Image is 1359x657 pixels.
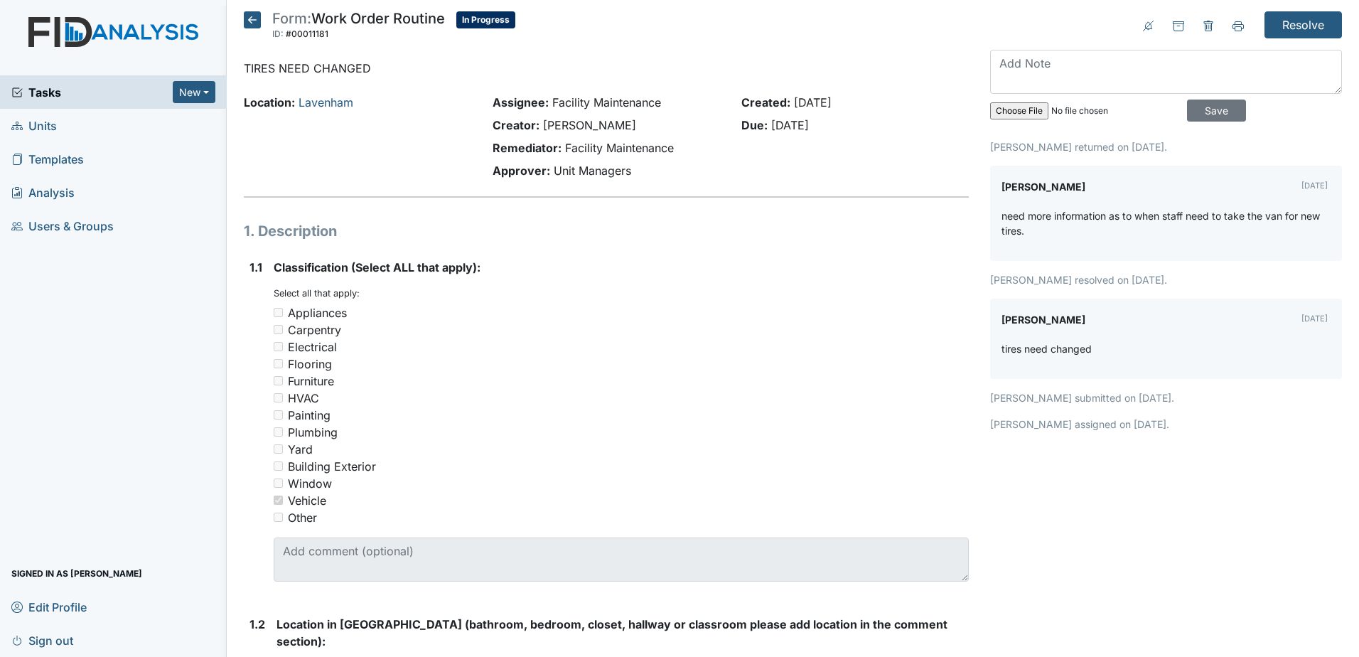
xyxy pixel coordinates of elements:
div: Work Order Routine [272,11,445,43]
div: Building Exterior [288,458,376,475]
div: Flooring [288,356,332,373]
p: [PERSON_NAME] submitted on [DATE]. [990,390,1342,405]
span: Unit Managers [554,164,631,178]
strong: Due: [741,118,768,132]
input: Furniture [274,376,283,385]
strong: Creator: [493,118,539,132]
a: Lavenham [299,95,353,109]
input: Save [1187,100,1246,122]
p: need more information as to when staff need to take the van for new tires. [1001,208,1331,238]
label: [PERSON_NAME] [1001,310,1085,330]
p: [PERSON_NAME] returned on [DATE]. [990,139,1342,154]
p: TIRES NEED CHANGED [244,60,969,77]
span: Units [11,114,57,137]
input: Electrical [274,342,283,351]
label: 1.2 [249,616,265,633]
input: Yard [274,444,283,454]
span: Facility Maintenance [565,141,674,155]
p: tires need changed [1001,341,1092,356]
input: Vehicle [274,496,283,505]
input: Window [274,479,283,488]
span: [DATE] [794,95,832,109]
div: Furniture [288,373,334,390]
input: HVAC [274,393,283,402]
div: Window [288,475,332,492]
span: Facility Maintenance [552,95,661,109]
h1: 1. Description [244,220,969,242]
span: In Progress [456,11,515,28]
input: Resolve [1264,11,1342,38]
input: Building Exterior [274,461,283,471]
div: HVAC [288,390,319,407]
div: Vehicle [288,492,326,509]
p: [PERSON_NAME] resolved on [DATE]. [990,272,1342,287]
div: Painting [288,407,331,424]
div: Appliances [288,304,347,321]
small: [DATE] [1301,314,1328,324]
label: 1.1 [249,259,262,276]
small: [DATE] [1301,181,1328,191]
input: Plumbing [274,427,283,437]
div: Carpentry [288,321,341,338]
span: Sign out [11,629,73,651]
strong: Approver: [493,164,550,178]
span: Edit Profile [11,596,87,618]
span: Signed in as [PERSON_NAME] [11,562,142,584]
span: [DATE] [771,118,809,132]
span: Location in [GEOGRAPHIC_DATA] (bathroom, bedroom, closet, hallway or classroom please add locatio... [276,617,947,648]
input: Flooring [274,359,283,368]
label: [PERSON_NAME] [1001,177,1085,197]
input: Carpentry [274,325,283,334]
small: Select all that apply: [274,288,360,299]
input: Appliances [274,308,283,317]
span: ID: [272,28,284,39]
span: #00011181 [286,28,328,39]
div: Other [288,509,317,526]
span: Classification (Select ALL that apply): [274,260,480,274]
span: Users & Groups [11,215,114,237]
span: [PERSON_NAME] [543,118,636,132]
input: Painting [274,410,283,420]
div: Electrical [288,338,337,356]
a: Tasks [11,84,173,101]
strong: Location: [244,95,295,109]
span: Analysis [11,181,75,203]
p: [PERSON_NAME] assigned on [DATE]. [990,417,1342,432]
span: Templates [11,148,84,170]
div: Plumbing [288,424,338,441]
strong: Assignee: [493,95,549,109]
button: New [173,81,215,103]
span: Form: [272,10,311,27]
strong: Remediator: [493,141,562,155]
strong: Created: [741,95,790,109]
input: Other [274,513,283,522]
div: Yard [288,441,313,458]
